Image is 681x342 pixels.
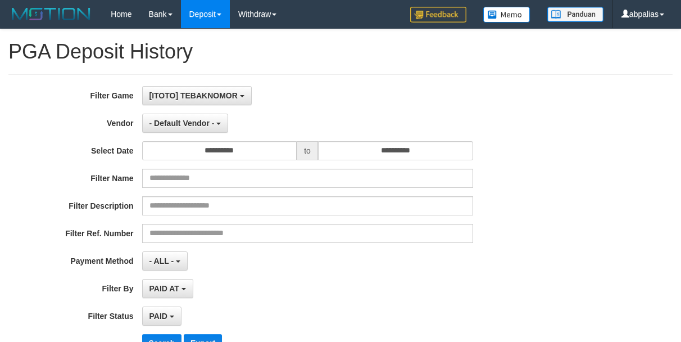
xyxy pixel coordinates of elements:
[297,141,318,160] span: to
[547,7,603,22] img: panduan.png
[483,7,530,22] img: Button%20Memo.svg
[142,86,252,105] button: [ITOTO] TEBAKNOMOR
[8,40,673,63] h1: PGA Deposit History
[142,114,229,133] button: - Default Vendor -
[149,312,167,321] span: PAID
[142,251,188,271] button: - ALL -
[149,284,179,293] span: PAID AT
[142,279,193,298] button: PAID AT
[410,7,466,22] img: Feedback.jpg
[8,6,94,22] img: MOTION_logo.png
[149,119,215,128] span: - Default Vendor -
[149,256,174,265] span: - ALL -
[142,307,181,326] button: PAID
[149,91,238,100] span: [ITOTO] TEBAKNOMOR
